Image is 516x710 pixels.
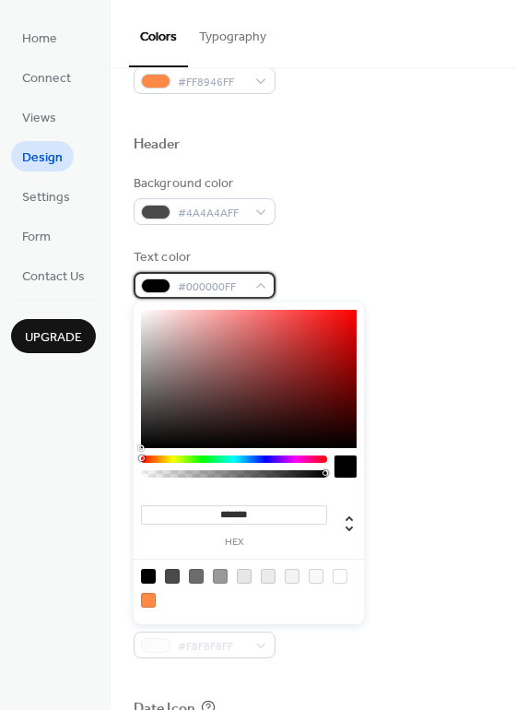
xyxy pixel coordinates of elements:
[22,109,56,128] span: Views
[189,569,204,584] div: rgb(108, 108, 108)
[178,278,246,297] span: #000000FF
[11,101,67,132] a: Views
[11,260,96,290] a: Contact Us
[11,319,96,353] button: Upgrade
[165,569,180,584] div: rgb(74, 74, 74)
[141,593,156,608] div: rgb(255, 137, 70)
[11,141,74,172] a: Design
[178,204,246,223] span: #4A4A4AFF
[22,148,63,168] span: Design
[237,569,252,584] div: rgb(231, 231, 231)
[213,569,228,584] div: rgb(153, 153, 153)
[22,188,70,207] span: Settings
[285,569,299,584] div: rgb(243, 243, 243)
[134,174,272,194] div: Background color
[22,30,57,49] span: Home
[22,69,71,89] span: Connect
[134,136,181,155] div: Header
[11,181,81,211] a: Settings
[261,569,276,584] div: rgb(235, 235, 235)
[25,328,82,348] span: Upgrade
[22,267,85,287] span: Contact Us
[11,62,82,92] a: Connect
[309,569,323,584] div: rgb(248, 248, 248)
[134,248,272,267] div: Text color
[141,538,327,548] label: hex
[134,608,288,627] div: Busy day background color
[178,73,246,92] span: #FF8946FF
[22,228,51,247] span: Form
[333,569,347,584] div: rgb(255, 255, 255)
[11,220,62,251] a: Form
[141,569,156,584] div: rgb(0, 0, 0)
[11,22,68,53] a: Home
